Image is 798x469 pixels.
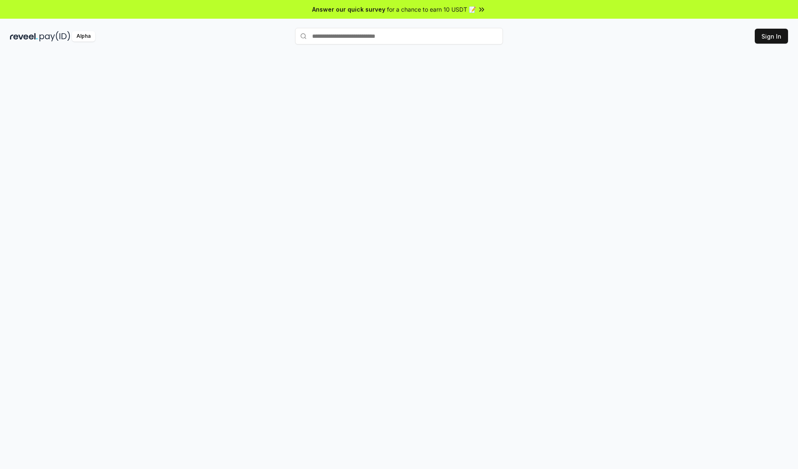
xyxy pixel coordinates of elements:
span: Answer our quick survey [312,5,385,14]
div: Alpha [72,31,95,42]
img: reveel_dark [10,31,38,42]
img: pay_id [39,31,70,42]
span: for a chance to earn 10 USDT 📝 [387,5,476,14]
button: Sign In [755,29,788,44]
